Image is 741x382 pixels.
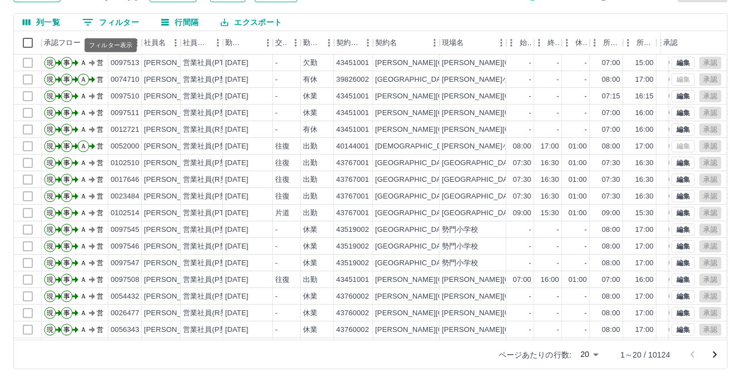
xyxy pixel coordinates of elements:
[44,31,81,54] div: 承認フロー
[375,208,452,219] div: [GEOGRAPHIC_DATA]
[97,142,103,150] text: 営
[63,226,70,234] text: 事
[534,31,562,54] div: 終業
[635,241,654,252] div: 17:00
[303,241,317,252] div: 休業
[426,34,443,51] button: メニュー
[529,58,531,68] div: -
[672,123,695,136] button: 編集
[375,125,513,135] div: [PERSON_NAME][GEOGRAPHIC_DATA]
[42,31,108,54] div: 承認フロー
[144,258,205,269] div: [PERSON_NAME]
[212,14,291,31] button: エクスポート
[183,91,237,102] div: 営業社員(P契約)
[303,225,317,235] div: 休業
[569,191,587,202] div: 01:00
[225,75,248,85] div: [DATE]
[144,141,205,152] div: [PERSON_NAME]
[635,158,654,168] div: 16:30
[97,209,103,217] text: 営
[183,108,237,118] div: 営業社員(P契約)
[97,176,103,183] text: 営
[635,75,654,85] div: 17:00
[97,59,103,67] text: 営
[225,31,244,54] div: 勤務日
[275,208,290,219] div: 片道
[375,91,513,102] div: [PERSON_NAME][GEOGRAPHIC_DATA]
[442,125,638,135] div: [PERSON_NAME][GEOGRAPHIC_DATA]学校給食センター
[97,92,103,100] text: 営
[442,141,524,152] div: [PERSON_NAME]小学校
[375,175,452,185] div: [GEOGRAPHIC_DATA]
[260,34,276,51] button: メニュー
[14,14,69,31] button: 列選択
[80,159,87,167] text: Ａ
[183,158,237,168] div: 営業社員(P契約)
[635,225,654,235] div: 17:00
[275,191,290,202] div: 往復
[47,192,53,200] text: 現
[375,191,452,202] div: [GEOGRAPHIC_DATA]
[244,35,260,51] button: ソート
[529,108,531,118] div: -
[557,125,559,135] div: -
[541,141,559,152] div: 17:00
[585,125,587,135] div: -
[585,108,587,118] div: -
[97,242,103,250] text: 営
[303,108,317,118] div: 休業
[111,91,140,102] div: 0097510
[181,31,223,54] div: 社員区分
[111,225,140,235] div: 0097545
[47,209,53,217] text: 現
[440,31,506,54] div: 現場名
[442,75,524,85] div: [PERSON_NAME]小学校
[548,31,560,54] div: 終業
[669,58,687,68] div: 01:00
[635,58,654,68] div: 15:00
[336,241,369,252] div: 43519002
[602,91,620,102] div: 07:15
[442,208,663,219] div: [GEOGRAPHIC_DATA]立[PERSON_NAME][GEOGRAPHIC_DATA]
[63,159,70,167] text: 事
[97,76,103,83] text: 営
[47,59,53,67] text: 現
[557,75,559,85] div: -
[303,175,317,185] div: 出勤
[493,34,510,51] button: メニュー
[225,241,248,252] div: [DATE]
[275,58,277,68] div: -
[529,241,531,252] div: -
[142,31,181,54] div: 社員名
[442,241,479,252] div: 勢門小学校
[672,307,695,319] button: 編集
[529,75,531,85] div: -
[63,126,70,133] text: 事
[111,58,140,68] div: 0097513
[275,158,290,168] div: 往復
[602,241,620,252] div: 08:00
[80,59,87,67] text: Ａ
[623,31,657,54] div: 所定終業
[336,208,369,219] div: 43767001
[80,76,87,83] text: Ａ
[672,107,695,119] button: 編集
[275,125,277,135] div: -
[275,31,287,54] div: 交通費
[167,34,184,51] button: メニュー
[108,31,142,54] div: 社員番号
[183,75,237,85] div: 営業社員(P契約)
[336,191,369,202] div: 43767001
[336,108,369,118] div: 43451001
[602,58,620,68] div: 07:00
[111,141,140,152] div: 0052000
[569,158,587,168] div: 01:00
[183,141,237,152] div: 営業社員(P契約)
[442,175,663,185] div: [GEOGRAPHIC_DATA]立[PERSON_NAME][GEOGRAPHIC_DATA]
[557,58,559,68] div: -
[635,141,654,152] div: 17:00
[669,175,687,185] div: 01:00
[336,175,369,185] div: 43767001
[557,225,559,235] div: -
[63,176,70,183] text: 事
